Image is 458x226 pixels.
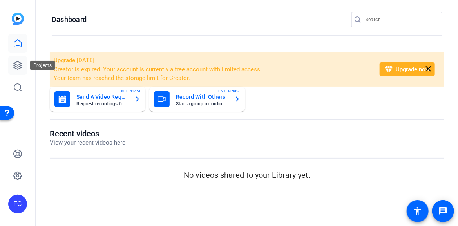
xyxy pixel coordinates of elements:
mat-icon: accessibility [413,206,422,216]
li: Creator is expired. Your account is currently a free account with limited access. [54,65,369,74]
h1: Recent videos [50,129,125,138]
div: Projects [30,61,55,70]
input: Search [366,15,436,24]
div: FC [8,195,27,213]
button: Record With OthersStart a group recording sessionENTERPRISE [149,87,245,112]
button: Upgrade now [380,62,435,76]
mat-card-subtitle: Start a group recording session [176,101,228,106]
mat-card-title: Send A Video Request [76,92,128,101]
mat-icon: diamond [384,65,394,74]
mat-icon: close [424,64,433,74]
p: No videos shared to your Library yet. [50,169,444,181]
span: ENTERPRISE [219,88,241,94]
mat-icon: message [438,206,448,216]
mat-card-subtitle: Request recordings from anyone, anywhere [76,101,128,106]
h1: Dashboard [52,15,87,24]
p: View your recent videos here [50,138,125,147]
mat-card-title: Record With Others [176,92,228,101]
button: Send A Video RequestRequest recordings from anyone, anywhereENTERPRISE [50,87,145,112]
span: Upgrade [DATE] [54,57,94,64]
span: ENTERPRISE [119,88,141,94]
li: Your team has reached the storage limit for Creator. [54,74,369,83]
img: blue-gradient.svg [12,13,24,25]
